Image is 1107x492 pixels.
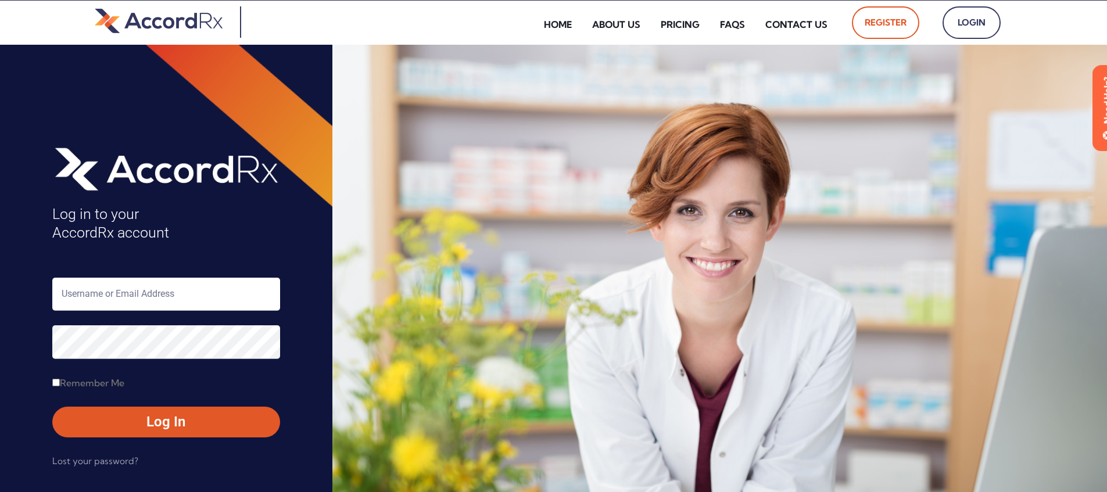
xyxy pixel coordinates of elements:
[52,143,280,193] img: AccordRx_logo_header_white
[52,205,280,243] h4: Log in to your AccordRx account
[711,11,754,38] a: FAQs
[943,6,1001,39] a: Login
[583,11,649,38] a: About Us
[52,379,60,386] input: Remember Me
[52,278,280,311] input: Username or Email Address
[52,407,280,437] button: Log In
[95,6,223,35] img: default-logo
[955,13,988,32] span: Login
[852,6,919,39] a: Register
[652,11,708,38] a: Pricing
[52,374,124,392] label: Remember Me
[64,412,268,431] span: Log In
[757,11,836,38] a: Contact Us
[52,452,138,471] a: Lost your password?
[535,11,581,38] a: Home
[865,13,907,32] span: Register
